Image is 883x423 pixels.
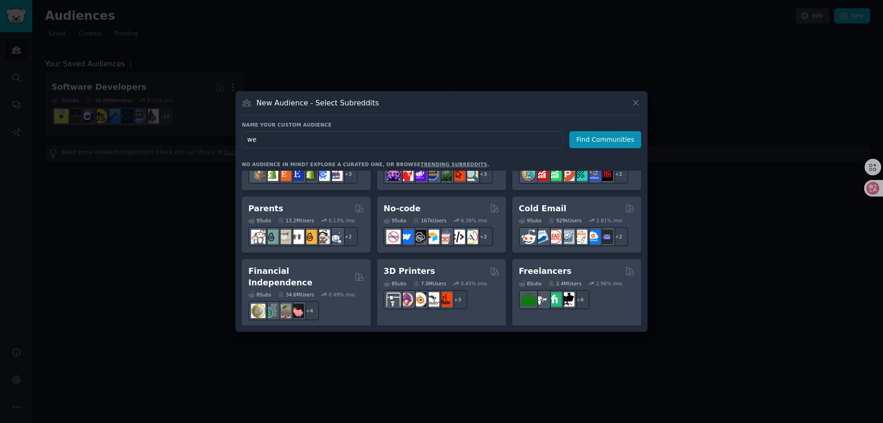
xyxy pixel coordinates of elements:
[438,292,452,307] img: FixMyPrint
[519,266,572,277] h2: Freelancers
[242,161,489,168] div: No audience in mind? Explore a curated one, or browse .
[248,217,271,224] div: 9 Sub s
[451,230,465,244] img: NoCodeMovement
[519,217,542,224] div: 9 Sub s
[547,167,562,181] img: selfpromotion
[399,167,413,181] img: TechSEO
[534,230,549,244] img: Emailmarketing
[547,230,562,244] img: LeadGeneration
[278,217,314,224] div: 13.2M Users
[438,167,452,181] img: Local_SEO
[386,230,401,244] img: nocode
[329,291,355,298] div: 0.49 % /mo
[560,292,574,307] img: Freelancers
[599,230,613,244] img: EmailOutreach
[596,217,622,224] div: 2.81 % /mo
[586,167,600,181] img: betatests
[522,292,536,307] img: forhire
[461,217,487,224] div: 6.36 % /mo
[242,131,563,148] input: Pick a short name, like "Digital Marketers" or "Movie-Goers"
[474,164,493,184] div: + 3
[586,230,600,244] img: B2BSaaS
[338,227,358,246] div: + 2
[413,217,447,224] div: 167k Users
[534,292,549,307] img: freelance_forhire
[547,292,562,307] img: Fiverr
[303,167,317,181] img: reviewmyshopify
[534,167,549,181] img: youtubepromotion
[519,203,566,214] h2: Cold Email
[264,230,278,244] img: SingleParents
[277,167,291,181] img: Etsy
[290,230,304,244] img: toddlers
[464,167,478,181] img: The_SEO
[248,266,351,288] h2: Financial Independence
[399,230,413,244] img: webflow
[328,230,343,244] img: Parents
[264,167,278,181] img: shopify
[278,291,314,298] div: 34.6M Users
[384,203,421,214] h2: No-code
[264,304,278,318] img: FinancialPlanning
[448,290,467,309] div: + 3
[569,131,641,148] button: Find Communities
[315,230,330,244] img: parentsofmultiples
[451,167,465,181] img: GoogleSearchConsole
[386,292,401,307] img: 3Dprinting
[303,230,317,244] img: NewParents
[329,217,355,224] div: 0.13 % /mo
[412,230,426,244] img: NoCodeSaaS
[251,304,265,318] img: UKPersonalFinance
[573,230,587,244] img: b2b_sales
[522,167,536,181] img: AppIdeas
[596,280,622,287] div: 2.96 % /mo
[425,167,439,181] img: SEO_cases
[290,304,304,318] img: fatFIRE
[420,162,487,167] a: trending subreddits
[548,280,582,287] div: 2.4M Users
[570,290,590,309] div: + 4
[464,230,478,244] img: Adalo
[328,167,343,181] img: ecommerce_growth
[599,167,613,181] img: TestMyApp
[384,266,435,277] h2: 3D Printers
[277,230,291,244] img: beyondthebump
[573,167,587,181] img: alphaandbetausers
[425,230,439,244] img: Airtable
[384,280,407,287] div: 8 Sub s
[386,167,401,181] img: SEO_Digital_Marketing
[384,217,407,224] div: 9 Sub s
[251,230,265,244] img: daddit
[251,167,265,181] img: dropship
[399,292,413,307] img: 3Dmodeling
[412,292,426,307] img: blender
[461,280,487,287] div: 0.45 % /mo
[413,280,447,287] div: 7.0M Users
[315,167,330,181] img: ecommercemarketing
[522,230,536,244] img: sales
[242,122,641,128] h3: Name your custom audience
[548,217,582,224] div: 929k Users
[609,164,628,184] div: + 2
[338,164,358,184] div: + 3
[248,203,283,214] h2: Parents
[560,230,574,244] img: coldemail
[290,167,304,181] img: EtsySellers
[412,167,426,181] img: seogrowth
[425,292,439,307] img: ender3
[277,304,291,318] img: Fire
[519,280,542,287] div: 8 Sub s
[248,291,271,298] div: 8 Sub s
[257,98,379,108] h3: New Audience - Select Subreddits
[474,227,493,246] div: + 2
[609,227,628,246] div: + 2
[438,230,452,244] img: nocodelowcode
[300,301,319,320] div: + 4
[560,167,574,181] img: ProductHunters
